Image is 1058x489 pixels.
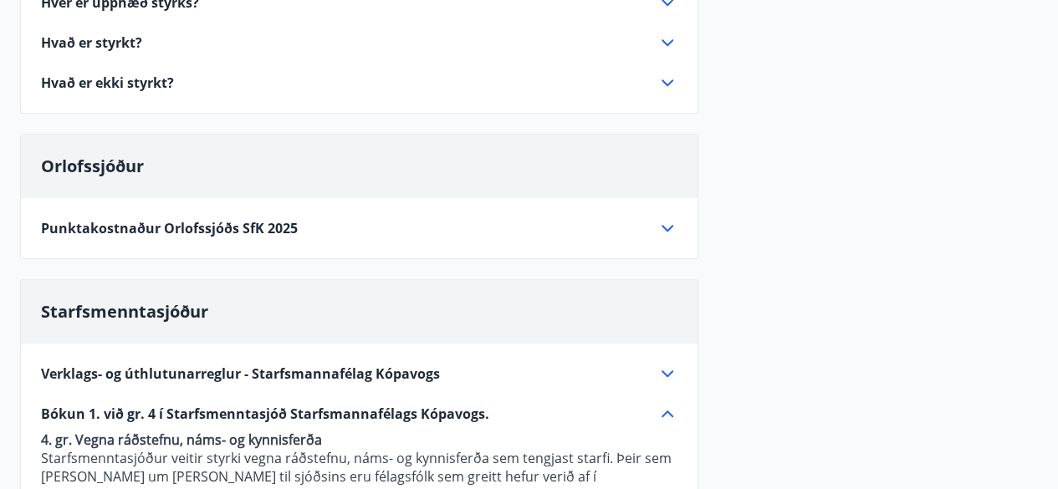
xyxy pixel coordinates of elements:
span: Verklags- og úthlutunarreglur - Starfsmannafélag Kópavogs [41,364,440,383]
div: Hvað er styrkt? [41,33,677,53]
span: Orlofssjóður [41,155,144,177]
div: Bókun 1. við gr. 4 í Starfsmenntasjóð Starfsmannafélags Kópavogs. [41,404,677,424]
span: Punktakostnaður Orlofssjóðs SfK 2025 [41,219,298,237]
div: Punktakostnaður Orlofssjóðs SfK 2025 [41,218,677,238]
strong: 4. gr. Vegna ráðstefnu, náms- og kynnisferða [41,430,322,449]
span: Starfsmenntasjóður [41,300,208,323]
span: Hvað er styrkt? [41,33,142,52]
span: Hvað er ekki styrkt? [41,74,174,92]
div: Hvað er ekki styrkt? [41,73,677,93]
div: Verklags- og úthlutunarreglur - Starfsmannafélag Kópavogs [41,364,677,384]
span: Bókun 1. við gr. 4 í Starfsmenntasjóð Starfsmannafélags Kópavogs. [41,405,489,423]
